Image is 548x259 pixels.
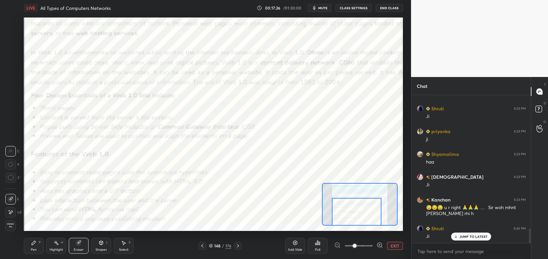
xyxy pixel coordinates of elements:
img: Learner_Badge_beginner_1_8b307cf2a0.svg [426,152,430,156]
img: 8b33244d03c84c60bd64d56567642a3c.jpg [417,197,423,203]
button: End Class [376,4,403,12]
div: LIVE [24,4,38,12]
img: beb1337472ab43f197a5d91c3ba77860.jpg [417,174,423,180]
div: E [5,194,19,204]
button: EXIT [387,242,403,250]
p: Chat [411,77,433,95]
h6: priyanka [430,128,450,135]
div: Shapes [96,248,107,251]
div: Select [119,248,129,251]
h6: Kanchan [430,196,450,203]
div: H [61,241,63,244]
div: 148 [214,244,221,248]
button: mute [308,4,332,12]
p: T [544,82,546,87]
div: 😓😓😓 u r right 🙏🙏🙏 .... Sir woh mhnt [PERSON_NAME] rhi h [426,204,526,217]
p: D [544,101,546,106]
div: grid [411,95,531,243]
img: Learner_Badge_beginner_1_8b307cf2a0.svg [426,107,430,111]
p: G [543,119,546,124]
div: 6:23 PM [514,107,526,111]
div: 6:23 PM [514,175,526,179]
div: Pen [31,248,37,251]
span: Erase all [6,223,16,228]
p: JUMP TO LATEST [459,235,488,239]
div: Poll [315,248,320,251]
img: Learner_Badge_beginner_1_8b307cf2a0.svg [426,227,430,231]
img: 8d7daddad26c476a9c219f6df7298214.jpg [417,225,423,232]
div: S [129,241,131,244]
h6: Shyamalima [430,151,459,158]
span: mute [318,6,328,10]
div: Ji [426,182,526,188]
div: Ji [426,233,526,240]
img: 8d7daddad26c476a9c219f6df7298214.jpg [417,105,423,112]
button: CLASS SETTINGS [335,4,372,12]
div: X [5,159,20,170]
div: 176 [225,243,231,249]
h6: Shruti [430,105,444,112]
img: eb6f55ce0b7a4199877966ba1fe8bc44.jpg [417,128,423,135]
div: 6:23 PM [514,152,526,156]
div: 6:23 PM [514,129,526,133]
h6: Shruti [430,225,444,232]
img: no-rating-badge.077c3623.svg [426,175,430,179]
h4: All Types of Computers Networks [40,5,111,11]
div: Ji [426,113,526,120]
div: / [222,244,224,248]
div: L [106,241,108,244]
h6: [DEMOGRAPHIC_DATA] [430,173,484,180]
img: no-rating-badge.077c3623.svg [426,198,430,202]
div: haa [426,159,526,166]
div: 6:24 PM [514,227,526,231]
div: Eraser [74,248,84,251]
div: ji [426,136,526,143]
div: E [5,207,22,218]
div: Z [5,172,20,183]
img: Learner_Badge_beginner_1_8b307cf2a0.svg [426,129,430,133]
img: b717d4c772334cd7883e8195646e80b7.jpg [417,151,423,158]
div: 6:23 PM [514,198,526,202]
div: Highlight [50,248,63,251]
div: C [5,146,20,157]
div: Add Slide [288,248,302,251]
div: P [39,241,41,244]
